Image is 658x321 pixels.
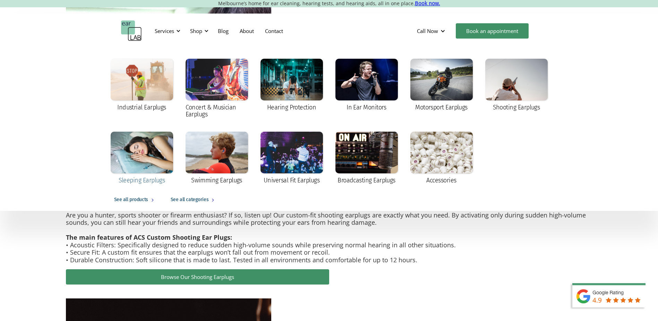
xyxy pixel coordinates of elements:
a: Blog [212,21,234,41]
a: See all categories [164,189,224,211]
div: Accessories [426,177,456,184]
a: home [121,20,142,41]
div: See all categories [171,196,208,204]
div: Services [155,27,174,34]
a: See all products [107,189,164,211]
div: Call Now [411,20,452,41]
a: Accessories [407,128,476,189]
a: Broadcasting Earplugs [332,128,401,189]
a: Universal Fit Earplugs [257,128,326,189]
div: Industrial Earplugs [117,104,166,111]
div: Swimming Earplugs [191,177,242,184]
a: Hearing Protection [257,55,326,116]
div: Broadcasting Earplugs [337,177,395,184]
div: Concert & Musician Earplugs [186,104,248,118]
div: Universal Fit Earplugs [264,177,319,184]
div: See all products [114,196,148,204]
div: Shooting Earplugs [493,104,540,111]
a: Swimming Earplugs [182,128,251,189]
a: Motorsport Earplugs [407,55,476,116]
div: Services [151,20,182,41]
a: Contact [259,21,289,41]
strong: The main features of ACS Custom Shooting Ear Plugs: [66,233,232,241]
a: Industrial Earplugs [107,55,177,116]
div: Hearing Protection [267,104,316,111]
a: Sleeping Earplugs [107,128,177,189]
p: Are you a hunter, sports shooter or firearm enthusiast? If so, listen up! Our custom-fit shooting... [66,212,592,264]
div: In Ear Monitors [347,104,386,111]
a: In Ear Monitors [332,55,401,116]
div: Shop [190,27,202,34]
a: Concert & Musician Earplugs [182,55,251,123]
div: Call Now [417,27,438,34]
a: Book an appointment [456,23,529,39]
div: Shop [186,20,211,41]
div: Sleeping Earplugs [119,177,165,184]
a: Browse Our Shooting Earplugs [66,269,329,285]
div: Motorsport Earplugs [415,104,468,111]
a: About [234,21,259,41]
a: Shooting Earplugs [482,55,551,116]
